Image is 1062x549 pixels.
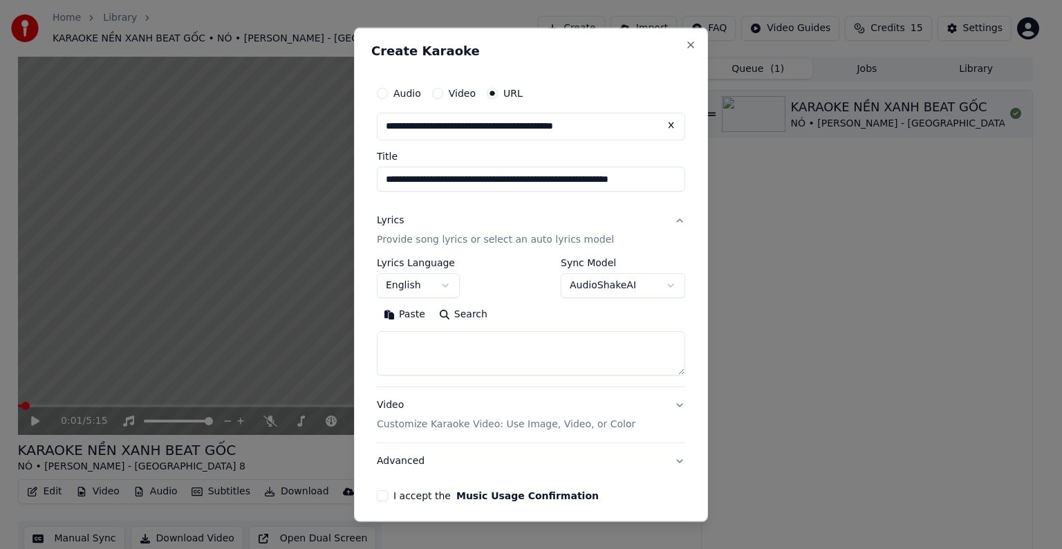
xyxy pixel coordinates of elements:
div: LyricsProvide song lyrics or select an auto lyrics model [377,258,685,387]
label: Audio [393,89,421,98]
label: Sync Model [561,258,685,268]
label: Title [377,151,685,161]
button: Paste [377,304,432,326]
label: Video [449,89,476,98]
p: Provide song lyrics or select an auto lyrics model [377,233,614,247]
label: Lyrics Language [377,258,460,268]
div: Video [377,398,635,431]
p: Customize Karaoke Video: Use Image, Video, or Color [377,418,635,431]
label: I accept the [393,491,599,501]
button: Advanced [377,443,685,479]
button: I accept the [456,491,599,501]
div: Lyrics [377,214,404,227]
button: VideoCustomize Karaoke Video: Use Image, Video, or Color [377,387,685,443]
button: LyricsProvide song lyrics or select an auto lyrics model [377,203,685,258]
label: URL [503,89,523,98]
button: Search [432,304,494,326]
h2: Create Karaoke [371,45,691,57]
